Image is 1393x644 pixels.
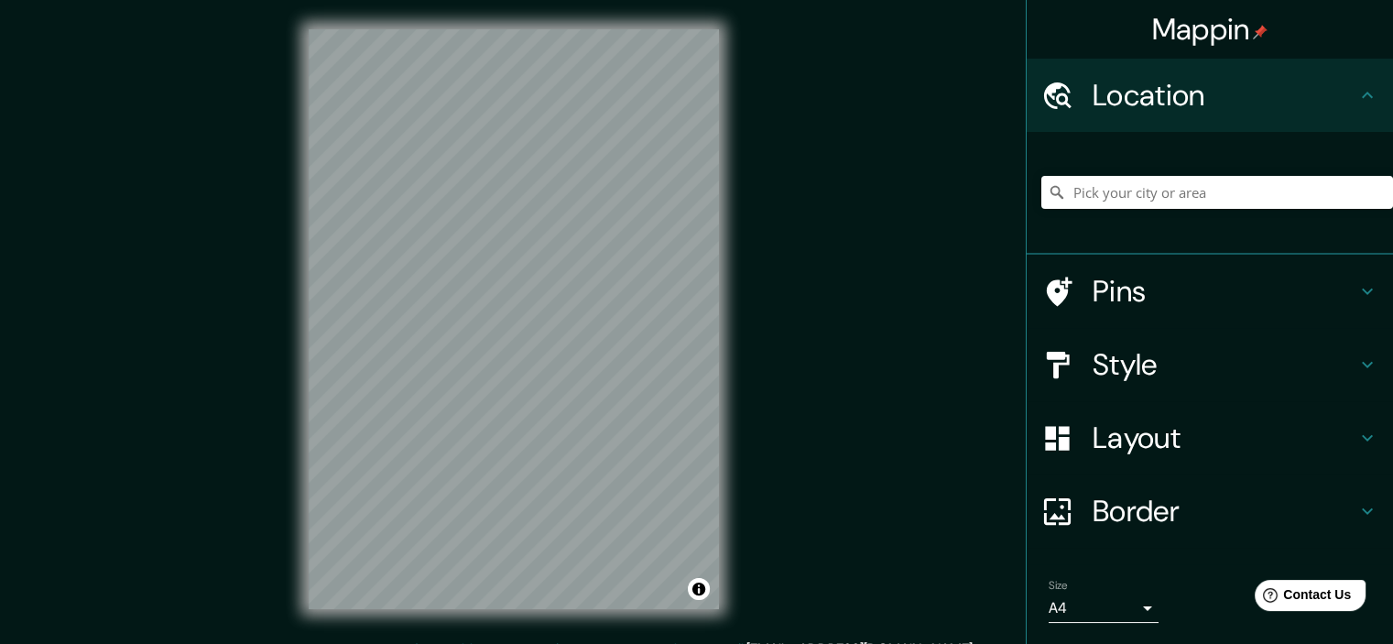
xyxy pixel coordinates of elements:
div: Style [1027,328,1393,401]
h4: Layout [1093,420,1356,456]
button: Toggle attribution [688,578,710,600]
label: Size [1049,578,1068,594]
h4: Style [1093,346,1356,383]
canvas: Map [309,29,719,609]
div: Location [1027,59,1393,132]
h4: Border [1093,493,1356,529]
div: A4 [1049,594,1159,623]
div: Pins [1027,255,1393,328]
h4: Pins [1093,273,1356,310]
iframe: Help widget launcher [1230,573,1373,624]
img: pin-icon.png [1253,25,1268,39]
div: Layout [1027,401,1393,475]
h4: Location [1093,77,1356,114]
h4: Mappin [1152,11,1268,48]
input: Pick your city or area [1041,176,1393,209]
div: Border [1027,475,1393,548]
